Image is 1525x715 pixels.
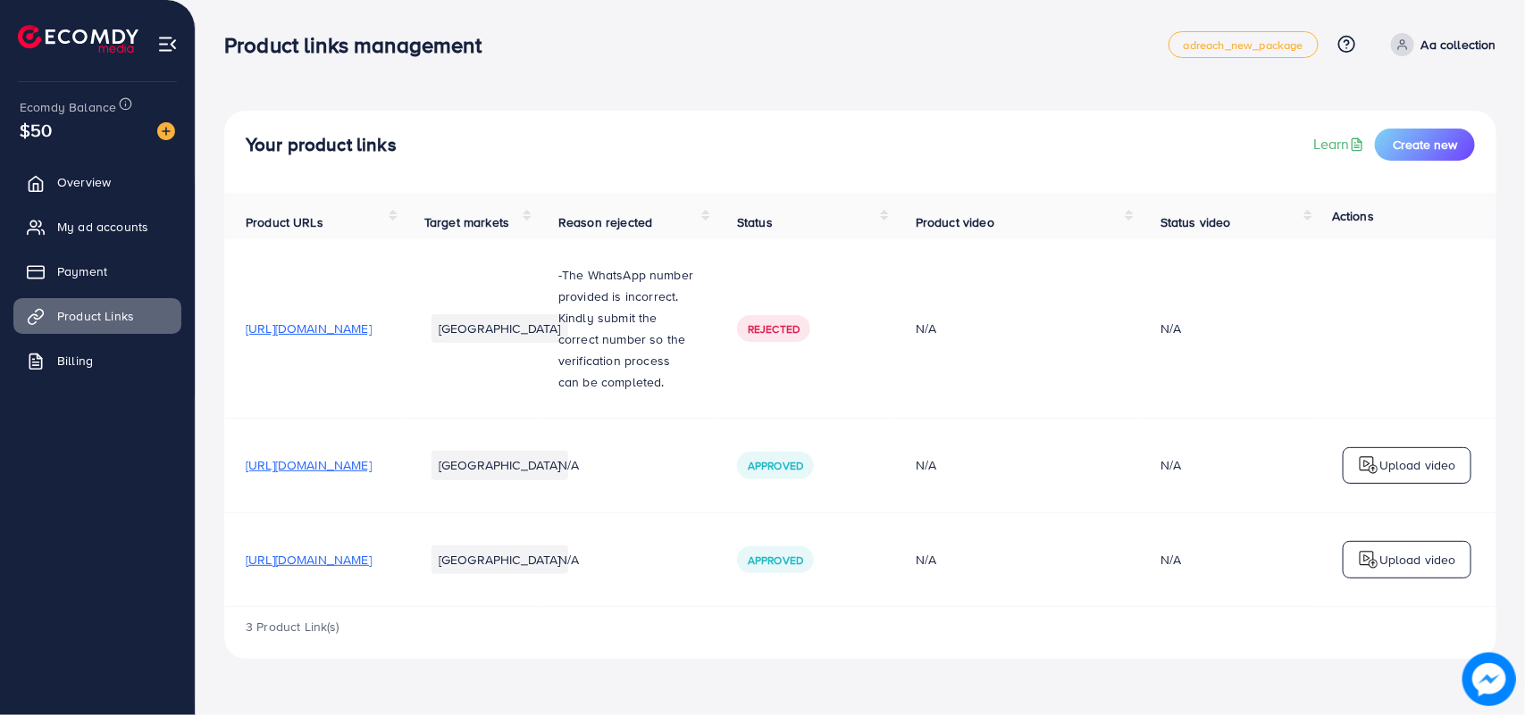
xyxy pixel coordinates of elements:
[224,32,496,58] h3: Product links management
[1161,551,1181,569] div: N/A
[246,213,323,231] span: Product URLs
[1379,454,1456,476] p: Upload video
[748,458,803,473] span: Approved
[558,456,579,474] span: N/A
[558,551,579,569] span: N/A
[1332,207,1374,225] span: Actions
[424,213,509,231] span: Target markets
[1384,33,1496,56] a: Aa collection
[1421,34,1496,55] p: Aa collection
[1161,456,1181,474] div: N/A
[748,321,800,337] span: Rejected
[1313,134,1368,154] a: Learn
[432,451,568,479] li: [GEOGRAPHIC_DATA]
[246,551,372,569] span: [URL][DOMAIN_NAME]
[57,307,134,325] span: Product Links
[558,264,694,393] p: -The WhatsApp number provided is incorrect. Kindly submit the correct number so the verification ...
[916,551,1118,569] div: N/A
[1169,31,1319,58] a: adreach_new_package
[916,456,1118,474] div: N/A
[57,173,111,191] span: Overview
[157,34,178,54] img: menu
[13,209,181,245] a: My ad accounts
[916,320,1118,337] div: N/A
[1375,129,1475,161] button: Create new
[432,545,568,574] li: [GEOGRAPHIC_DATA]
[18,25,138,53] img: logo
[1358,549,1379,570] img: logo
[57,218,148,236] span: My ad accounts
[246,456,372,474] span: [URL][DOMAIN_NAME]
[1379,549,1456,570] p: Upload video
[1184,39,1303,51] span: adreach_new_package
[737,213,773,231] span: Status
[1161,213,1231,231] span: Status video
[57,262,107,280] span: Payment
[748,553,803,568] span: Approved
[13,254,181,289] a: Payment
[916,213,994,231] span: Product video
[20,117,52,143] span: $50
[246,320,372,337] span: [URL][DOMAIN_NAME]
[246,618,339,636] span: 3 Product Link(s)
[432,314,568,343] li: [GEOGRAPHIC_DATA]
[246,134,397,156] h4: Your product links
[20,98,116,116] span: Ecomdy Balance
[1393,136,1457,154] span: Create new
[13,298,181,334] a: Product Links
[13,343,181,378] a: Billing
[13,164,181,200] a: Overview
[558,213,652,231] span: Reason rejected
[57,352,93,370] span: Billing
[1462,653,1515,705] img: image
[1161,320,1181,337] div: N/A
[157,122,175,140] img: image
[1358,454,1379,476] img: logo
